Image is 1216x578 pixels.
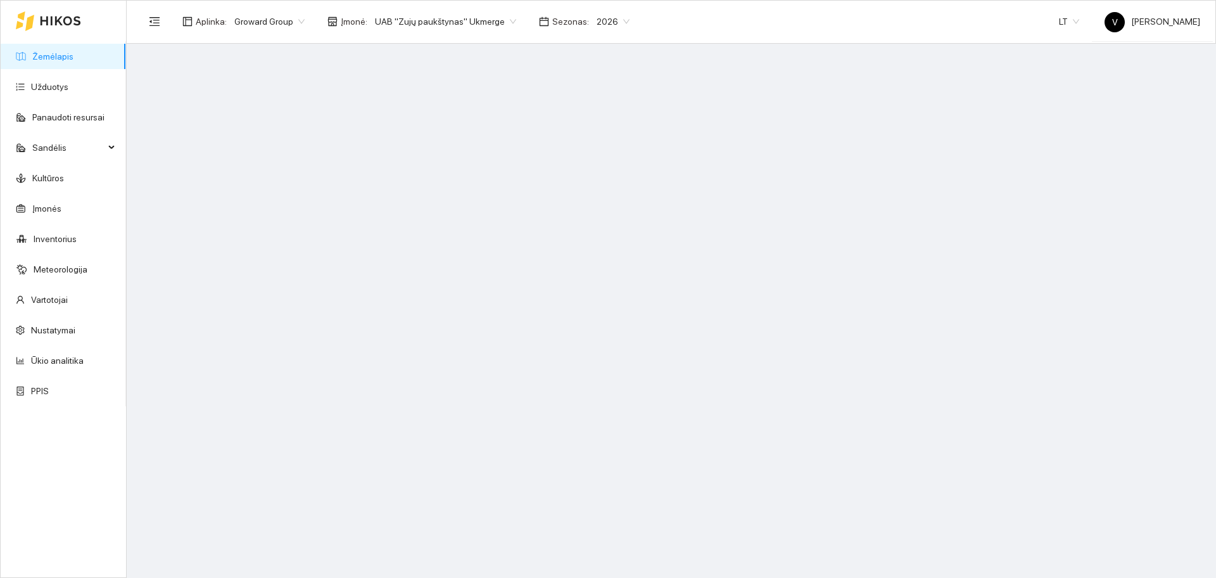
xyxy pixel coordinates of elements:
[1105,16,1200,27] span: [PERSON_NAME]
[32,203,61,214] a: Įmonės
[32,51,73,61] a: Žemėlapis
[31,325,75,335] a: Nustatymai
[196,15,227,29] span: Aplinka :
[142,9,167,34] button: menu-fold
[597,12,630,31] span: 2026
[552,15,589,29] span: Sezonas :
[31,82,68,92] a: Užduotys
[327,16,338,27] span: shop
[539,16,549,27] span: calendar
[1112,12,1118,32] span: V
[32,173,64,183] a: Kultūros
[149,16,160,27] span: menu-fold
[34,234,77,244] a: Inventorius
[32,112,104,122] a: Panaudoti resursai
[234,12,305,31] span: Groward Group
[31,386,49,396] a: PPIS
[31,295,68,305] a: Vartotojai
[32,135,104,160] span: Sandėlis
[31,356,84,366] a: Ūkio analitika
[341,15,367,29] span: Įmonė :
[375,12,516,31] span: UAB "Zujų paukštynas" Ukmerge
[182,16,193,27] span: layout
[34,264,87,274] a: Meteorologija
[1059,12,1079,31] span: LT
